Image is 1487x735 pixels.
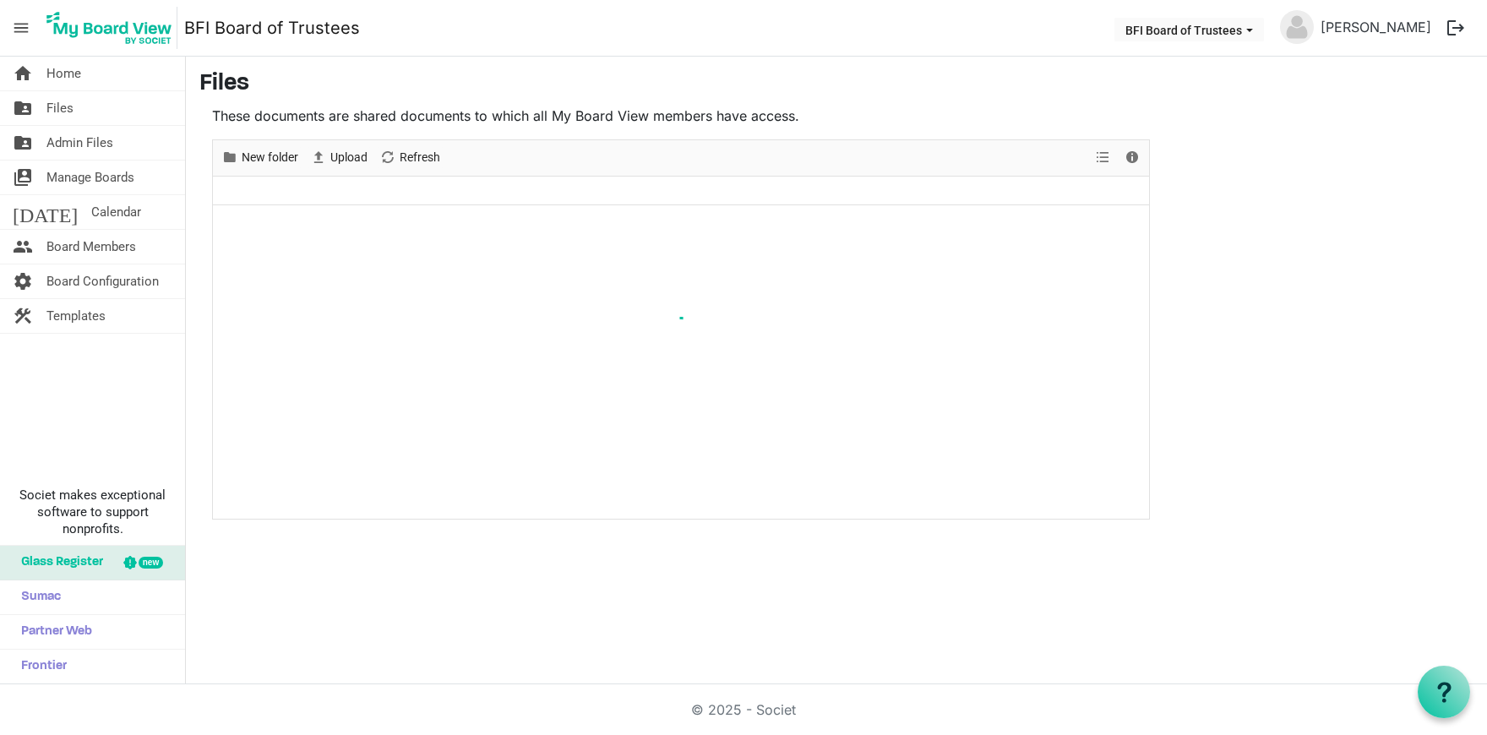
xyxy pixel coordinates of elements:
span: Board Members [46,230,136,264]
img: no-profile-picture.svg [1280,10,1314,44]
span: [DATE] [13,195,78,229]
span: Partner Web [13,615,92,649]
span: Calendar [91,195,141,229]
span: menu [5,12,37,44]
span: Admin Files [46,126,113,160]
span: folder_shared [13,126,33,160]
span: Templates [46,299,106,333]
a: © 2025 - Societ [691,701,796,718]
span: people [13,230,33,264]
a: [PERSON_NAME] [1314,10,1438,44]
span: Frontier [13,650,67,683]
p: These documents are shared documents to which all My Board View members have access. [212,106,1150,126]
span: Glass Register [13,546,103,580]
img: My Board View Logo [41,7,177,49]
span: Societ makes exceptional software to support nonprofits. [8,487,177,537]
a: BFI Board of Trustees [184,11,360,45]
span: settings [13,264,33,298]
span: Board Configuration [46,264,159,298]
span: switch_account [13,161,33,194]
span: Files [46,91,74,125]
div: new [139,557,163,569]
span: folder_shared [13,91,33,125]
a: My Board View Logo [41,7,184,49]
h3: Files [199,70,1473,99]
span: Sumac [13,580,61,614]
button: logout [1438,10,1473,46]
span: home [13,57,33,90]
span: construction [13,299,33,333]
span: Manage Boards [46,161,134,194]
button: BFI Board of Trustees dropdownbutton [1114,18,1264,41]
span: Home [46,57,81,90]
